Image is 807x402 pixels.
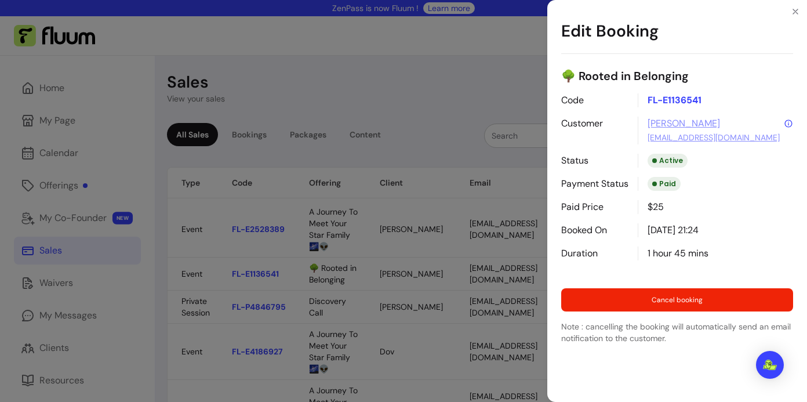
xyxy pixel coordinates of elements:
[561,247,628,260] p: Duration
[561,321,793,344] p: Note : cancelling the booking will automatically send an email notification to the customer.
[561,9,793,54] h1: Edit Booking
[561,68,793,84] p: 🌳 Rooted in Belonging
[561,288,793,312] button: Cancel booking
[561,200,628,214] p: Paid Price
[561,223,628,237] p: Booked On
[648,177,681,191] div: Paid
[786,2,805,21] button: Close
[648,132,780,143] a: [EMAIL_ADDRESS][DOMAIN_NAME]
[561,117,628,144] p: Customer
[756,351,784,379] div: Open Intercom Messenger
[648,154,688,168] div: Active
[648,117,720,131] a: [PERSON_NAME]
[638,200,793,214] div: $25
[638,223,793,237] div: [DATE] 21:24
[638,247,793,260] div: 1 hour 45 mins
[561,93,628,107] p: Code
[561,177,628,191] p: Payment Status
[638,93,793,107] p: FL-E1136541
[561,154,628,168] p: Status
